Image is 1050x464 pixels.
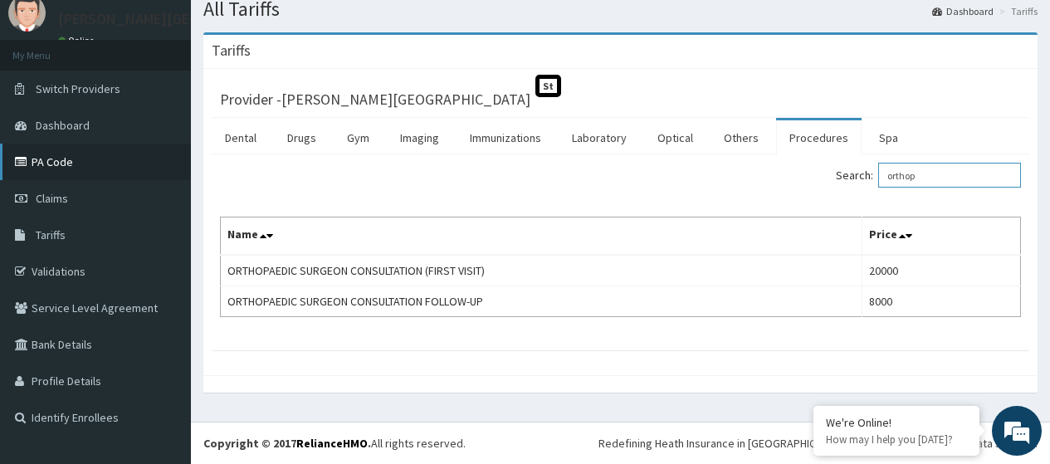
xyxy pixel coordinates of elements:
[776,120,862,155] a: Procedures
[221,286,862,317] td: ORTHOPAEDIC SURGEON CONSULTATION FOLLOW-UP
[836,163,1021,188] label: Search:
[878,163,1021,188] input: Search:
[862,217,1020,256] th: Price
[826,415,967,430] div: We're Online!
[36,191,68,206] span: Claims
[36,118,90,133] span: Dashboard
[8,297,316,355] textarea: Type your message and hit 'Enter'
[96,131,229,299] span: We're online!
[221,217,862,256] th: Name
[220,92,530,107] h3: Provider - [PERSON_NAME][GEOGRAPHIC_DATA]
[274,120,330,155] a: Drugs
[31,83,67,125] img: d_794563401_company_1708531726252_794563401
[203,436,371,451] strong: Copyright © 2017 .
[826,432,967,447] p: How may I help you today?
[296,436,368,451] a: RelianceHMO
[598,435,1038,452] div: Redefining Heath Insurance in [GEOGRAPHIC_DATA] using Telemedicine and Data Science!
[995,4,1038,18] li: Tariffs
[58,35,98,46] a: Online
[387,120,452,155] a: Imaging
[457,120,554,155] a: Immunizations
[212,43,251,58] h3: Tariffs
[191,422,1050,464] footer: All rights reserved.
[221,255,862,286] td: ORTHOPAEDIC SURGEON CONSULTATION (FIRST VISIT)
[86,93,279,115] div: Chat with us now
[862,286,1020,317] td: 8000
[711,120,772,155] a: Others
[862,255,1020,286] td: 20000
[932,4,994,18] a: Dashboard
[866,120,911,155] a: Spa
[36,227,66,242] span: Tariffs
[559,120,640,155] a: Laboratory
[535,75,561,97] span: St
[272,8,312,48] div: Minimize live chat window
[334,120,383,155] a: Gym
[58,12,304,27] p: [PERSON_NAME][GEOGRAPHIC_DATA]
[212,120,270,155] a: Dental
[644,120,706,155] a: Optical
[36,81,120,96] span: Switch Providers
